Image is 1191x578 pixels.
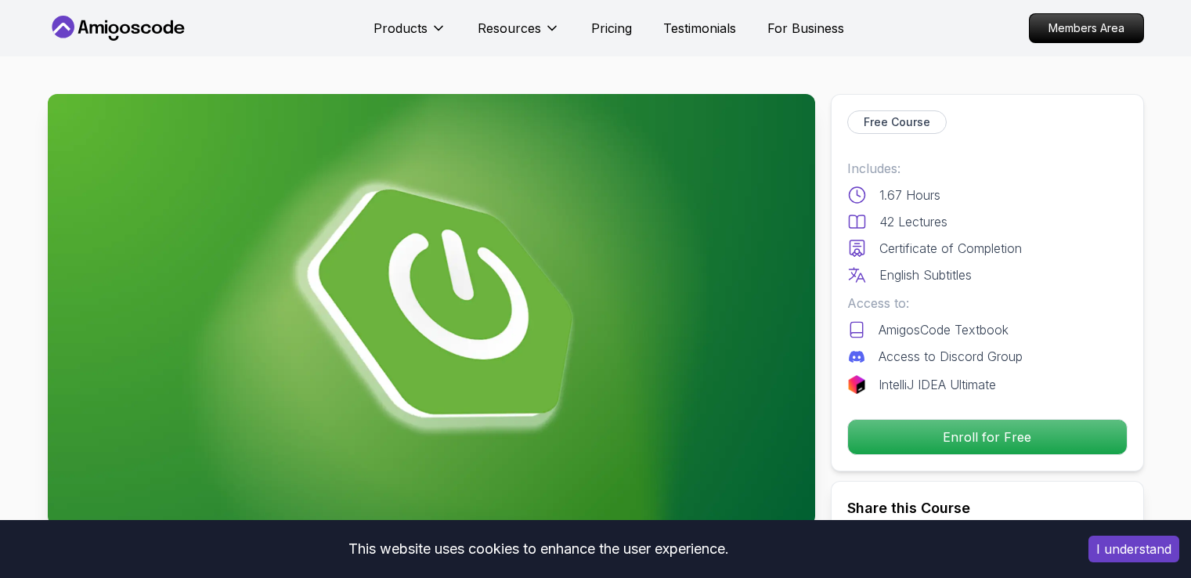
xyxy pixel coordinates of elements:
p: AmigosCode Textbook [879,320,1009,339]
p: Certificate of Completion [879,239,1022,258]
p: IntelliJ IDEA Ultimate [879,375,996,394]
p: English Subtitles [879,266,972,284]
p: Resources [478,19,541,38]
p: Access to: [847,294,1128,312]
a: Members Area [1029,13,1144,43]
div: This website uses cookies to enhance the user experience. [12,532,1065,566]
p: Enroll for Free [848,420,1127,454]
button: Products [374,19,446,50]
p: Includes: [847,159,1128,178]
img: spring-boot-for-beginners_thumbnail [48,94,815,526]
p: 1.67 Hours [879,186,940,204]
a: Pricing [591,19,632,38]
p: Members Area [1030,14,1143,42]
button: Enroll for Free [847,419,1128,455]
button: Accept cookies [1088,536,1179,562]
img: jetbrains logo [847,375,866,394]
p: Access to Discord Group [879,347,1023,366]
h2: Share this Course [847,497,1128,519]
a: Testimonials [663,19,736,38]
button: Resources [478,19,560,50]
p: Products [374,19,428,38]
p: Free Course [864,114,930,130]
a: For Business [767,19,844,38]
p: 42 Lectures [879,212,947,231]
